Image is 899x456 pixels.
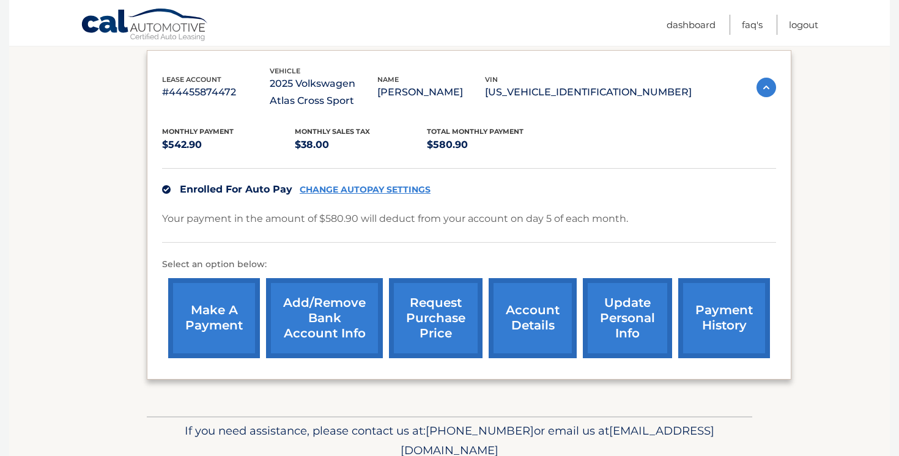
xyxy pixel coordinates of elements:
[162,75,221,84] span: lease account
[162,136,295,153] p: $542.90
[667,15,716,35] a: Dashboard
[377,75,399,84] span: name
[266,278,383,358] a: Add/Remove bank account info
[678,278,770,358] a: payment history
[270,67,300,75] span: vehicle
[295,127,370,136] span: Monthly sales Tax
[81,8,209,43] a: Cal Automotive
[789,15,818,35] a: Logout
[162,185,171,194] img: check.svg
[300,185,431,195] a: CHANGE AUTOPAY SETTINGS
[427,127,523,136] span: Total Monthly Payment
[162,84,270,101] p: #44455874472
[485,75,498,84] span: vin
[168,278,260,358] a: make a payment
[295,136,427,153] p: $38.00
[757,78,776,97] img: accordion-active.svg
[180,183,292,195] span: Enrolled For Auto Pay
[427,136,560,153] p: $580.90
[270,75,377,109] p: 2025 Volkswagen Atlas Cross Sport
[583,278,672,358] a: update personal info
[162,210,628,227] p: Your payment in the amount of $580.90 will deduct from your account on day 5 of each month.
[426,424,534,438] span: [PHONE_NUMBER]
[489,278,577,358] a: account details
[742,15,763,35] a: FAQ's
[377,84,485,101] p: [PERSON_NAME]
[389,278,483,358] a: request purchase price
[162,127,234,136] span: Monthly Payment
[485,84,692,101] p: [US_VEHICLE_IDENTIFICATION_NUMBER]
[162,257,776,272] p: Select an option below:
